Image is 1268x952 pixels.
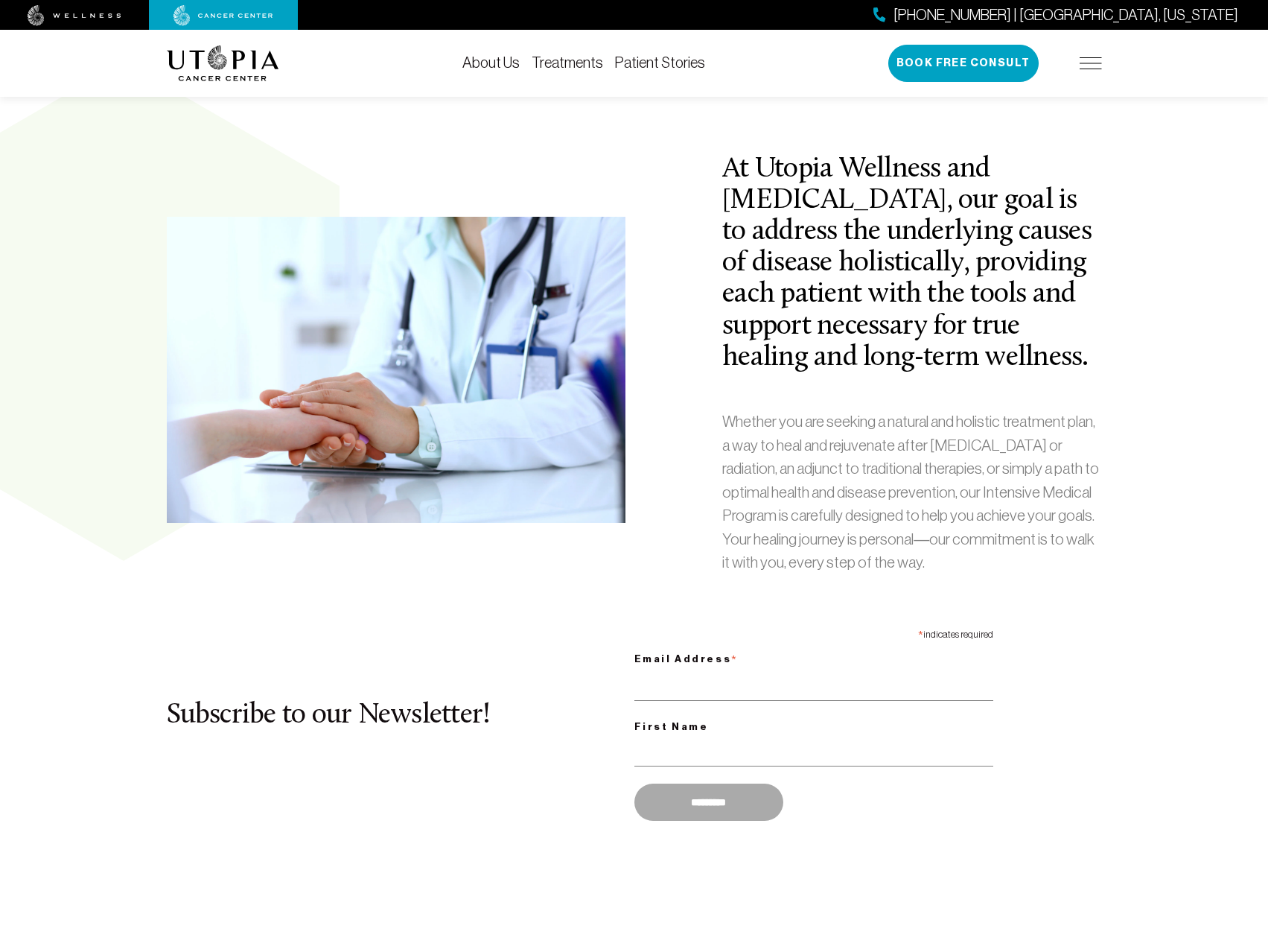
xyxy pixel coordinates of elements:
[722,410,1101,574] p: Whether you are seeking a natural and holistic treatment plan, a way to heal and rejuvenate after...
[462,54,520,71] a: About Us
[173,5,273,26] img: cancer center
[615,54,705,71] a: Patient Stories
[28,5,121,26] img: wellness
[634,718,993,736] label: First Name
[167,45,279,81] img: logo
[532,54,603,71] a: Treatments
[893,4,1238,26] span: [PHONE_NUMBER] | [GEOGRAPHIC_DATA], [US_STATE]
[167,700,634,732] h2: Subscribe to our Newsletter!
[634,644,993,670] label: Email Address
[888,45,1039,82] button: Book Free Consult
[722,154,1101,374] h2: At Utopia Wellness and [MEDICAL_DATA], our goal is to address the underlying causes of disease ho...
[1080,57,1102,69] img: icon-hamburger
[167,217,625,523] img: At Utopia Wellness and Cancer Center, our goal is to address the underlying causes of disease hol...
[634,622,993,644] div: indicates required
[873,4,1238,26] a: [PHONE_NUMBER] | [GEOGRAPHIC_DATA], [US_STATE]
